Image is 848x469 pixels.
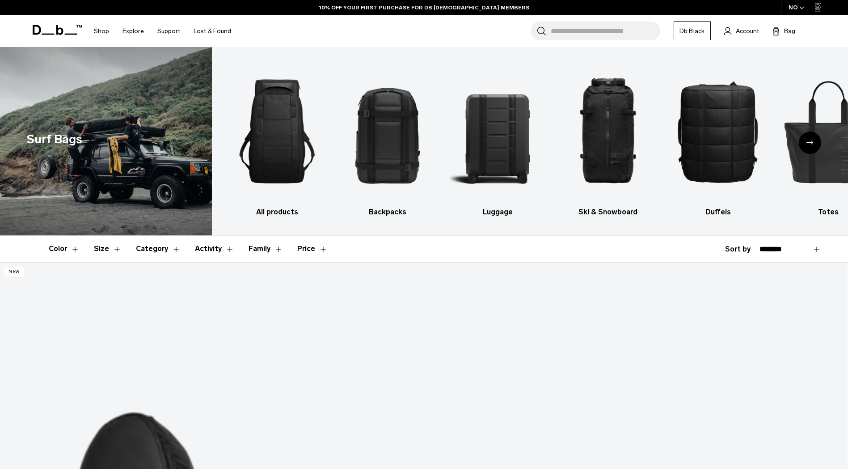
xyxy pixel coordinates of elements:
span: Bag [784,26,795,36]
button: Toggle Filter [195,236,234,262]
a: Db Backpacks [340,60,435,217]
a: Db Duffels [671,60,766,217]
button: Toggle Filter [94,236,122,262]
button: Toggle Filter [249,236,283,262]
a: Shop [94,15,109,47]
li: 4 / 9 [561,60,655,217]
h1: Surf Bags [27,130,82,149]
span: Account [736,26,759,36]
a: Db All products [230,60,325,217]
img: Db [450,60,545,202]
h3: All products [230,207,325,217]
a: 10% OFF YOUR FIRST PURCHASE FOR DB [DEMOGRAPHIC_DATA] MEMBERS [319,4,529,12]
button: Toggle Filter [136,236,181,262]
li: 2 / 9 [340,60,435,217]
a: Db Ski & Snowboard [561,60,655,217]
h3: Duffels [671,207,766,217]
a: Db Luggage [450,60,545,217]
h3: Luggage [450,207,545,217]
li: 5 / 9 [671,60,766,217]
button: Toggle Filter [49,236,80,262]
a: Explore [122,15,144,47]
img: Db [561,60,655,202]
a: Support [157,15,180,47]
button: Bag [772,26,795,36]
a: Db Black [674,21,711,40]
a: Lost & Found [194,15,231,47]
nav: Main Navigation [87,15,238,47]
img: Db [671,60,766,202]
a: Account [724,26,759,36]
div: Next slide [799,132,821,154]
img: Db [230,60,325,202]
p: New [4,267,24,277]
img: Db [340,60,435,202]
li: 3 / 9 [450,60,545,217]
h3: Ski & Snowboard [561,207,655,217]
h3: Backpacks [340,207,435,217]
li: 1 / 9 [230,60,325,217]
button: Toggle Price [297,236,328,262]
